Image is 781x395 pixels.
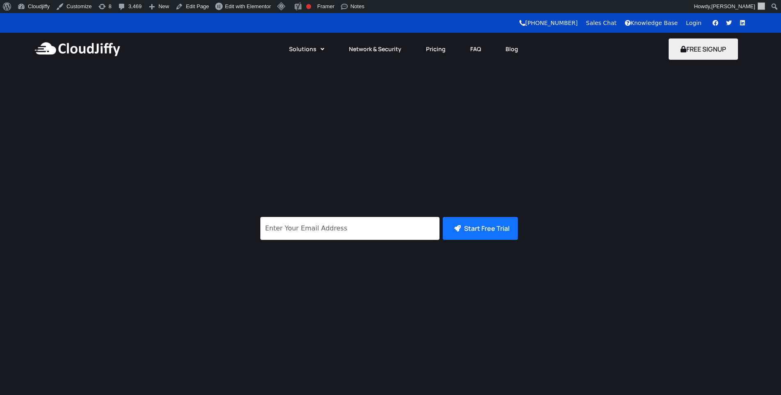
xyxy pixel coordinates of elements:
[414,40,458,58] a: Pricing
[493,40,531,58] a: Blog
[306,4,311,9] div: Focus keyphrase not set
[277,40,337,58] a: Solutions
[260,217,439,240] input: Enter Your Email Address
[669,38,738,60] button: FREE SIGNUP
[225,3,271,9] span: Edit with Elementor
[686,20,701,26] a: Login
[458,40,493,58] a: FAQ
[625,20,678,26] a: Knowledge Base
[669,45,738,54] a: FREE SIGNUP
[337,40,414,58] a: Network & Security
[586,20,616,26] a: Sales Chat
[711,3,755,9] span: [PERSON_NAME]
[519,20,578,26] a: [PHONE_NUMBER]
[443,217,518,240] button: Start Free Trial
